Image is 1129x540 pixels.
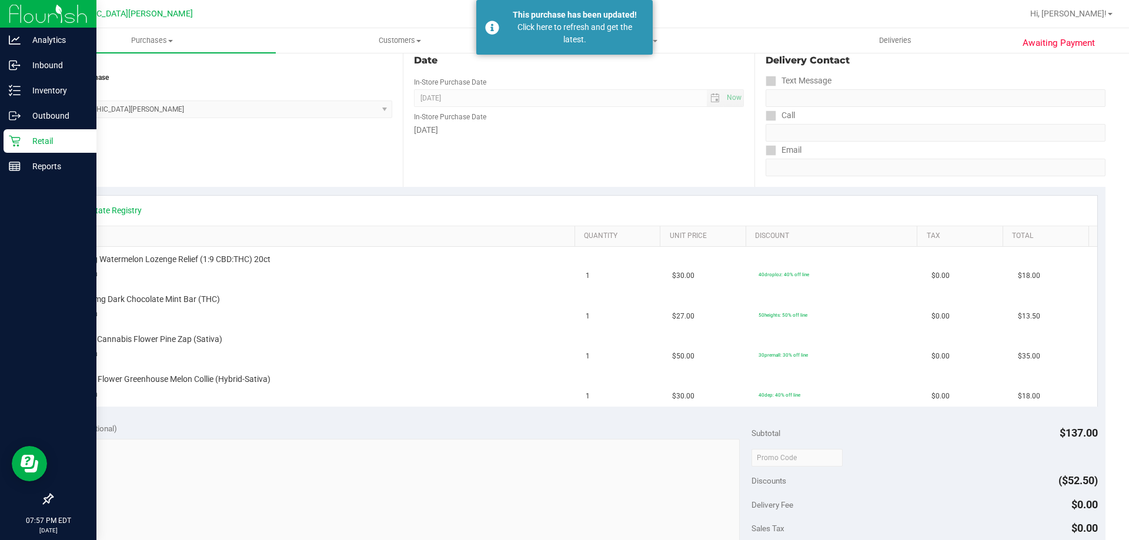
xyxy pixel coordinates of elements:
[48,9,193,19] span: [GEOGRAPHIC_DATA][PERSON_NAME]
[586,351,590,362] span: 1
[276,35,523,46] span: Customers
[931,270,950,281] span: $0.00
[751,470,786,491] span: Discounts
[755,232,913,241] a: Discount
[414,77,486,88] label: In-Store Purchase Date
[1071,522,1098,534] span: $0.00
[21,134,91,148] p: Retail
[71,204,142,216] a: View State Registry
[21,83,91,98] p: Inventory
[759,392,800,398] span: 40dep: 40% off line
[68,254,270,265] span: SW 5mg Watermelon Lozenge Relief (1:9 CBD:THC) 20ct
[751,428,780,438] span: Subtotal
[69,232,570,241] a: SKU
[766,89,1105,107] input: Format: (999) 999-9999
[672,270,694,281] span: $30.00
[506,9,644,21] div: This purchase has been updated!
[1071,498,1098,511] span: $0.00
[9,135,21,147] inline-svg: Retail
[12,446,47,481] iframe: Resource center
[586,391,590,402] span: 1
[771,28,1019,53] a: Deliveries
[766,107,795,124] label: Call
[759,352,808,358] span: 30premall: 30% off line
[931,351,950,362] span: $0.00
[28,35,276,46] span: Purchases
[52,53,392,68] div: Location
[28,28,276,53] a: Purchases
[931,391,950,402] span: $0.00
[766,53,1105,68] div: Delivery Contact
[9,59,21,71] inline-svg: Inbound
[672,311,694,322] span: $27.00
[1023,36,1095,50] span: Awaiting Payment
[1018,351,1040,362] span: $35.00
[276,28,523,53] a: Customers
[672,391,694,402] span: $30.00
[1030,9,1107,18] span: Hi, [PERSON_NAME]!
[584,232,656,241] a: Quantity
[1018,391,1040,402] span: $18.00
[863,35,927,46] span: Deliveries
[1058,474,1098,487] span: ($52.50)
[586,311,590,322] span: 1
[68,334,222,345] span: FT 3.5g Cannabis Flower Pine Zap (Sativa)
[759,271,809,277] span: 40droploz: 40% off line
[68,374,270,385] span: FD 3.5g Flower Greenhouse Melon Collie (Hybrid-Sativa)
[672,351,694,362] span: $50.00
[927,232,998,241] a: Tax
[21,109,91,123] p: Outbound
[5,515,91,526] p: 07:57 PM EDT
[414,112,486,122] label: In-Store Purchase Date
[759,312,807,318] span: 50heights: 50% off line
[766,142,801,159] label: Email
[751,500,793,509] span: Delivery Fee
[9,160,21,172] inline-svg: Reports
[9,34,21,46] inline-svg: Analytics
[931,311,950,322] span: $0.00
[766,72,831,89] label: Text Message
[21,33,91,47] p: Analytics
[670,232,741,241] a: Unit Price
[1018,311,1040,322] span: $13.50
[414,53,743,68] div: Date
[21,58,91,72] p: Inbound
[506,21,644,46] div: Click here to refresh and get the latest.
[751,449,843,467] input: Promo Code
[1060,427,1098,439] span: $137.00
[68,294,220,305] span: HT 100mg Dark Chocolate Mint Bar (THC)
[1012,232,1084,241] a: Total
[751,524,784,533] span: Sales Tax
[9,85,21,96] inline-svg: Inventory
[414,124,743,136] div: [DATE]
[766,124,1105,142] input: Format: (999) 999-9999
[5,526,91,535] p: [DATE]
[9,110,21,122] inline-svg: Outbound
[21,159,91,173] p: Reports
[586,270,590,281] span: 1
[1018,270,1040,281] span: $18.00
